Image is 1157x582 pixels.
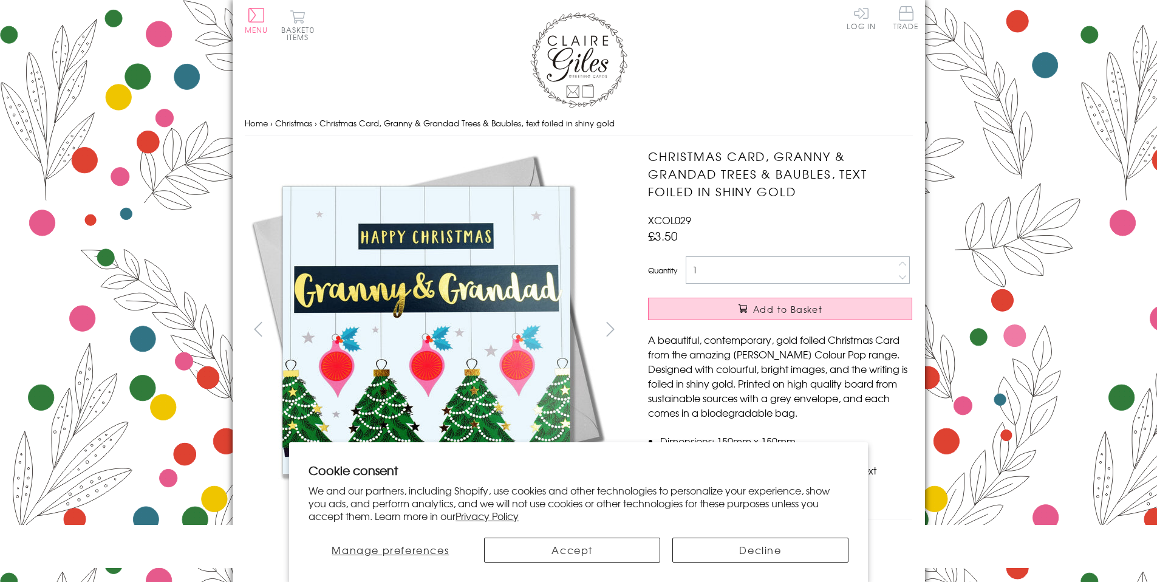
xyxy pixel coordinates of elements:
span: Trade [893,6,919,30]
span: Christmas Card, Granny & Grandad Trees & Baubles, text foiled in shiny gold [319,117,615,129]
a: Trade [893,6,919,32]
span: £3.50 [648,227,678,244]
button: Menu [245,8,268,33]
img: Christmas Card, Granny & Grandad Trees & Baubles, text foiled in shiny gold [624,148,988,512]
label: Quantity [648,265,677,276]
button: Manage preferences [309,538,472,563]
span: Menu [245,24,268,35]
button: Accept [484,538,660,563]
nav: breadcrumbs [245,111,913,136]
a: Home [245,117,268,129]
a: Log In [847,6,876,30]
p: We and our partners, including Shopify, use cookies and other technologies to personalize your ex... [309,484,848,522]
p: A beautiful, contemporary, gold foiled Christmas Card from the amazing [PERSON_NAME] Colour Pop r... [648,332,912,420]
a: Christmas [275,117,312,129]
button: prev [245,315,272,343]
button: Basket0 items [281,10,315,41]
li: Dimensions: 150mm x 150mm [660,434,912,448]
span: › [315,117,317,129]
span: › [270,117,273,129]
h1: Christmas Card, Granny & Grandad Trees & Baubles, text foiled in shiny gold [648,148,912,200]
button: next [596,315,624,343]
span: 0 items [287,24,315,43]
button: Add to Basket [648,298,912,320]
button: Decline [672,538,848,563]
img: Christmas Card, Granny & Grandad Trees & Baubles, text foiled in shiny gold [244,148,609,512]
span: XCOL029 [648,213,691,227]
span: Add to Basket [753,303,822,315]
a: Privacy Policy [456,508,519,523]
h2: Cookie consent [309,462,848,479]
span: Manage preferences [332,543,449,557]
img: Claire Giles Greetings Cards [530,12,627,108]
